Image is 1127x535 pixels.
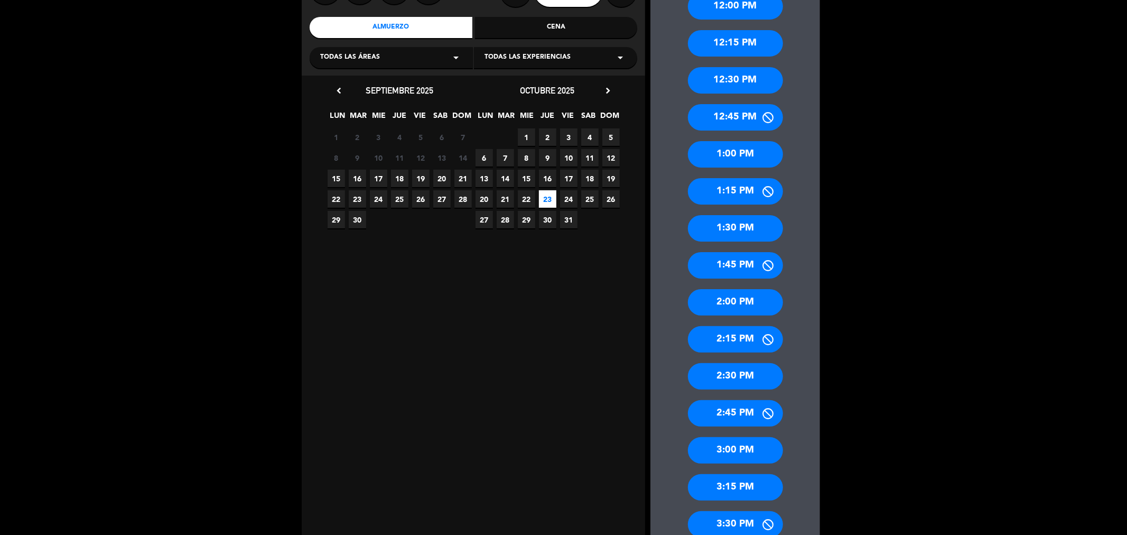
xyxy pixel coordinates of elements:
[688,104,783,131] div: 12:45 PM
[581,170,599,187] span: 18
[518,128,535,146] span: 1
[412,190,430,208] span: 26
[391,170,408,187] span: 18
[370,109,388,127] span: MIE
[688,289,783,316] div: 2:00 PM
[497,170,514,187] span: 14
[333,85,344,96] i: chevron_left
[328,211,345,228] span: 29
[518,190,535,208] span: 22
[454,149,472,167] span: 14
[391,109,408,127] span: JUE
[581,128,599,146] span: 4
[485,52,571,63] span: Todas las experiencias
[497,190,514,208] span: 21
[602,190,620,208] span: 26
[497,211,514,228] span: 28
[370,128,387,146] span: 3
[560,170,578,187] span: 17
[328,128,345,146] span: 1
[412,170,430,187] span: 19
[475,17,638,38] div: Cena
[560,190,578,208] span: 24
[433,149,451,167] span: 13
[602,149,620,167] span: 12
[497,149,514,167] span: 7
[454,128,472,146] span: 7
[328,170,345,187] span: 15
[328,149,345,167] span: 8
[560,128,578,146] span: 3
[349,170,366,187] span: 16
[688,30,783,57] div: 12:15 PM
[391,128,408,146] span: 4
[518,149,535,167] span: 8
[328,190,345,208] span: 22
[539,190,556,208] span: 23
[688,400,783,427] div: 2:45 PM
[450,51,462,64] i: arrow_drop_down
[370,170,387,187] span: 17
[602,85,613,96] i: chevron_right
[433,128,451,146] span: 6
[688,215,783,242] div: 1:30 PM
[539,109,556,127] span: JUE
[539,170,556,187] span: 16
[520,85,575,96] span: octubre 2025
[412,128,430,146] span: 5
[476,211,493,228] span: 27
[688,252,783,279] div: 1:45 PM
[560,211,578,228] span: 31
[453,109,470,127] span: DOM
[539,149,556,167] span: 9
[349,149,366,167] span: 9
[433,170,451,187] span: 20
[602,128,620,146] span: 5
[518,109,536,127] span: MIE
[432,109,450,127] span: SAB
[349,190,366,208] span: 23
[614,51,627,64] i: arrow_drop_down
[329,109,347,127] span: LUN
[349,128,366,146] span: 2
[391,149,408,167] span: 11
[370,149,387,167] span: 10
[412,149,430,167] span: 12
[370,190,387,208] span: 24
[539,211,556,228] span: 30
[688,326,783,353] div: 2:15 PM
[688,363,783,390] div: 2:30 PM
[518,211,535,228] span: 29
[581,190,599,208] span: 25
[433,190,451,208] span: 27
[454,170,472,187] span: 21
[349,211,366,228] span: 30
[477,109,495,127] span: LUN
[560,109,577,127] span: VIE
[688,178,783,205] div: 1:15 PM
[539,128,556,146] span: 2
[350,109,367,127] span: MAR
[601,109,618,127] span: DOM
[412,109,429,127] span: VIE
[688,67,783,94] div: 12:30 PM
[320,52,380,63] span: Todas las áreas
[476,149,493,167] span: 6
[476,170,493,187] span: 13
[688,437,783,464] div: 3:00 PM
[581,149,599,167] span: 11
[688,474,783,501] div: 3:15 PM
[560,149,578,167] span: 10
[366,85,433,96] span: septiembre 2025
[310,17,472,38] div: Almuerzo
[518,170,535,187] span: 15
[391,190,408,208] span: 25
[454,190,472,208] span: 28
[688,141,783,168] div: 1:00 PM
[476,190,493,208] span: 20
[498,109,515,127] span: MAR
[602,170,620,187] span: 19
[580,109,598,127] span: SAB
